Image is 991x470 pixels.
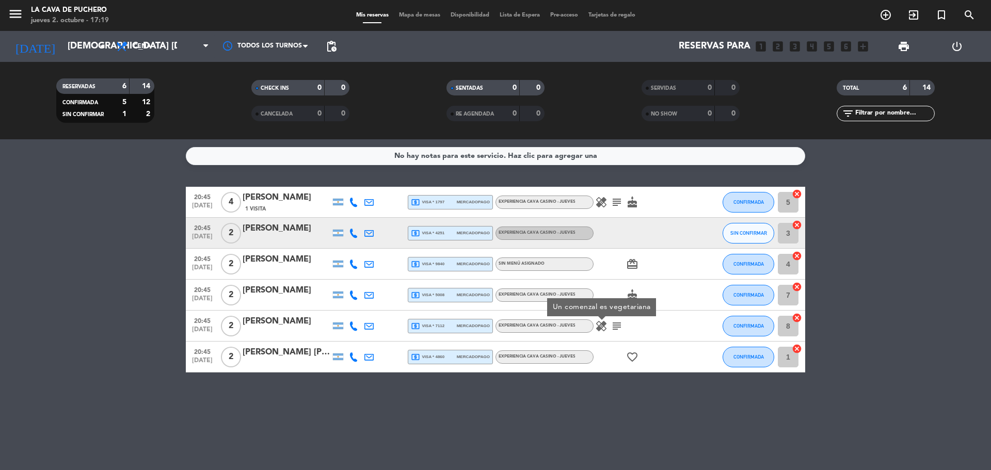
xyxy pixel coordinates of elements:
[457,353,490,360] span: mercadopago
[951,40,963,53] i: power_settings_new
[513,110,517,117] strong: 0
[243,191,330,204] div: [PERSON_NAME]
[805,40,819,53] i: looks_4
[221,285,241,305] span: 2
[513,84,517,91] strong: 0
[626,289,638,301] i: cake
[733,323,764,329] span: CONFIRMADA
[457,230,490,236] span: mercadopago
[411,290,444,300] span: visa * 5008
[243,253,330,266] div: [PERSON_NAME]
[457,261,490,267] span: mercadopago
[723,316,774,336] button: CONFIRMADA
[146,110,152,118] strong: 2
[394,12,445,18] span: Mapa de mesas
[457,291,490,298] span: mercadopago
[445,12,494,18] span: Disponibilidad
[261,111,293,117] span: CANCELADA
[189,326,215,338] span: [DATE]
[792,251,802,261] i: cancel
[411,260,420,269] i: local_atm
[122,83,126,90] strong: 6
[189,295,215,307] span: [DATE]
[907,9,920,21] i: exit_to_app
[723,223,774,244] button: SIN CONFIRMAR
[456,111,494,117] span: RE AGENDADA
[839,40,853,53] i: looks_6
[922,84,933,91] strong: 14
[733,261,764,267] span: CONFIRMADA
[189,190,215,202] span: 20:45
[963,9,976,21] i: search
[679,41,750,52] span: Reservas para
[341,84,347,91] strong: 0
[723,285,774,305] button: CONFIRMADA
[723,347,774,367] button: CONFIRMADA
[842,107,854,120] i: filter_list
[243,284,330,297] div: [PERSON_NAME]
[8,35,62,58] i: [DATE]
[854,108,934,119] input: Filtrar por nombre...
[903,84,907,91] strong: 6
[243,346,330,359] div: [PERSON_NAME] [PERSON_NAME]
[547,298,656,316] div: Un comenzal es vegetariana
[62,112,104,117] span: SIN CONFIRMAR
[411,290,420,300] i: local_atm
[499,323,576,328] span: EXPERIENCIA CAVA CASINO - JUEVES
[221,223,241,244] span: 2
[651,111,677,117] span: NO SHOW
[189,252,215,264] span: 20:45
[708,84,712,91] strong: 0
[880,9,892,21] i: add_circle_outline
[411,229,420,238] i: local_atm
[341,110,347,117] strong: 0
[189,314,215,326] span: 20:45
[411,321,420,331] i: local_atm
[317,84,322,91] strong: 0
[730,230,767,236] span: SIN CONFIRMAR
[8,6,23,25] button: menu
[317,110,322,117] strong: 0
[856,40,870,53] i: add_box
[189,221,215,233] span: 20:45
[189,283,215,295] span: 20:45
[142,99,152,106] strong: 12
[394,150,597,162] div: No hay notas para este servicio. Haz clic para agregar una
[325,40,338,53] span: pending_actions
[499,200,576,204] span: EXPERIENCIA CAVA CASINO - JUEVES
[536,84,542,91] strong: 0
[499,231,576,235] span: EXPERIENCIA CAVA CASINO - JUEVES
[457,199,490,205] span: mercadopago
[456,86,483,91] span: SENTADAS
[411,352,420,362] i: local_atm
[189,357,215,369] span: [DATE]
[754,40,768,53] i: looks_one
[583,12,641,18] span: Tarjetas de regalo
[822,40,836,53] i: looks_5
[31,5,109,15] div: La Cava de Puchero
[411,229,444,238] span: visa * 4251
[221,254,241,274] span: 2
[142,83,152,90] strong: 14
[611,320,623,332] i: subject
[499,262,545,266] span: Sin menú asignado
[221,347,241,367] span: 2
[221,192,241,213] span: 4
[930,31,983,62] div: LOG OUT
[626,196,638,208] i: cake
[221,316,241,336] span: 2
[122,110,126,118] strong: 1
[595,196,608,208] i: healing
[351,12,394,18] span: Mis reservas
[457,322,490,329] span: mercadopago
[545,12,583,18] span: Pre-acceso
[62,84,95,89] span: RESERVADAS
[499,293,576,297] span: EXPERIENCIA CAVA CASINO - JUEVES
[536,110,542,117] strong: 0
[723,254,774,274] button: CONFIRMADA
[611,196,623,208] i: subject
[733,199,764,205] span: CONFIRMADA
[189,233,215,245] span: [DATE]
[792,313,802,323] i: cancel
[792,282,802,292] i: cancel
